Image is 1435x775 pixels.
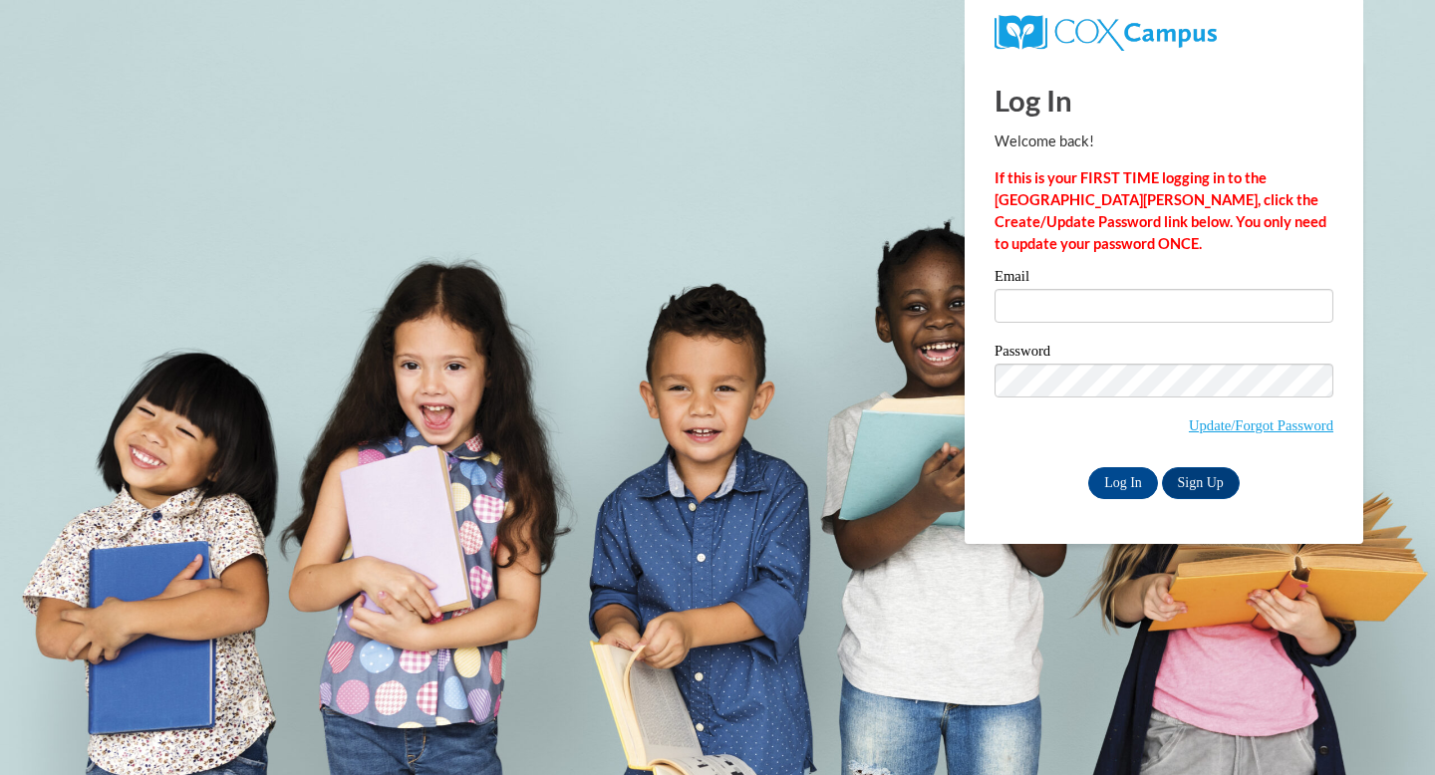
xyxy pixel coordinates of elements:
[995,130,1333,152] p: Welcome back!
[995,80,1333,121] h1: Log In
[995,344,1333,364] label: Password
[1162,467,1240,499] a: Sign Up
[995,169,1326,252] strong: If this is your FIRST TIME logging in to the [GEOGRAPHIC_DATA][PERSON_NAME], click the Create/Upd...
[1189,417,1333,433] a: Update/Forgot Password
[995,269,1333,289] label: Email
[995,15,1217,51] img: COX Campus
[995,23,1217,40] a: COX Campus
[1088,467,1158,499] input: Log In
